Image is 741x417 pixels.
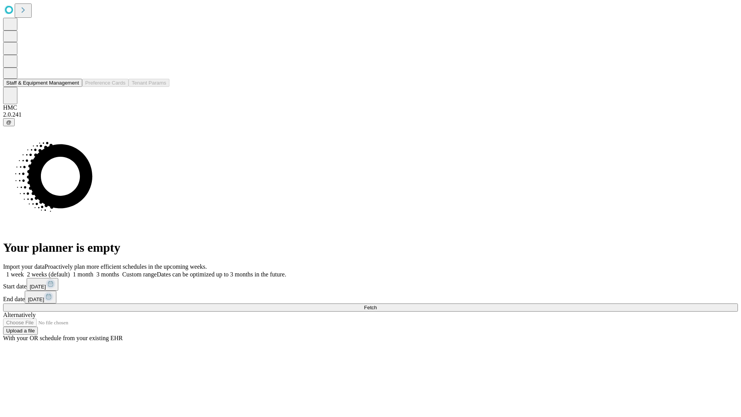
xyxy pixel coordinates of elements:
span: [DATE] [28,297,44,302]
span: Fetch [364,305,377,310]
span: 1 month [73,271,93,278]
span: Dates can be optimized up to 3 months in the future. [157,271,286,278]
button: @ [3,118,15,126]
span: Proactively plan more efficient schedules in the upcoming weeks. [45,263,207,270]
span: 3 months [96,271,119,278]
button: [DATE] [25,291,56,303]
div: HMC [3,104,738,111]
div: Start date [3,278,738,291]
div: End date [3,291,738,303]
button: Staff & Equipment Management [3,79,82,87]
span: Custom range [122,271,157,278]
button: Fetch [3,303,738,312]
div: 2.0.241 [3,111,738,118]
span: 1 week [6,271,24,278]
span: Alternatively [3,312,36,318]
button: Tenant Params [129,79,169,87]
span: Import your data [3,263,45,270]
span: 2 weeks (default) [27,271,70,278]
h1: Your planner is empty [3,241,738,255]
button: [DATE] [27,278,58,291]
span: @ [6,119,12,125]
button: Preference Cards [82,79,129,87]
button: Upload a file [3,327,38,335]
span: [DATE] [30,284,46,290]
span: With your OR schedule from your existing EHR [3,335,123,341]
